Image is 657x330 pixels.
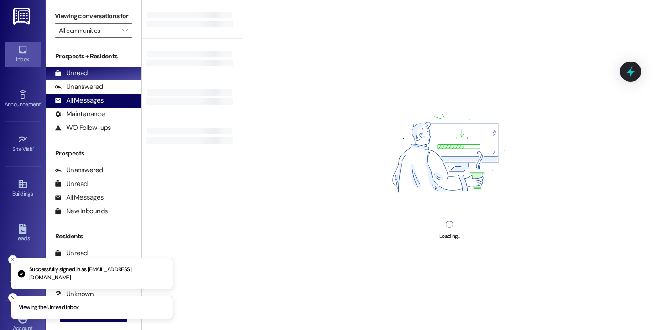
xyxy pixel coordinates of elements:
button: Close toast [8,255,17,264]
label: Viewing conversations for [55,9,132,23]
p: Successfully signed in as [EMAIL_ADDRESS][DOMAIN_NAME] [29,266,166,282]
button: Close toast [8,293,17,302]
input: All communities [59,23,118,38]
div: Unread [55,68,88,78]
span: • [33,144,34,151]
a: Leads [5,221,41,246]
a: Inbox [5,42,41,67]
p: Viewing the Unread inbox [19,304,78,312]
a: Buildings [5,176,41,201]
div: All Messages [55,193,104,202]
div: Prospects [46,149,141,158]
div: Unread [55,248,88,258]
a: Templates • [5,266,41,291]
a: Site Visit • [5,132,41,156]
div: Unanswered [55,82,103,92]
div: WO Follow-ups [55,123,111,133]
img: ResiDesk Logo [13,8,32,25]
div: New Inbounds [55,206,108,216]
span: • [41,100,42,106]
div: Unread [55,179,88,189]
div: Loading... [439,232,460,241]
div: All Messages [55,96,104,105]
div: Unanswered [55,165,103,175]
div: Maintenance [55,109,105,119]
div: Prospects + Residents [46,52,141,61]
i:  [122,27,127,34]
div: Residents [46,232,141,241]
